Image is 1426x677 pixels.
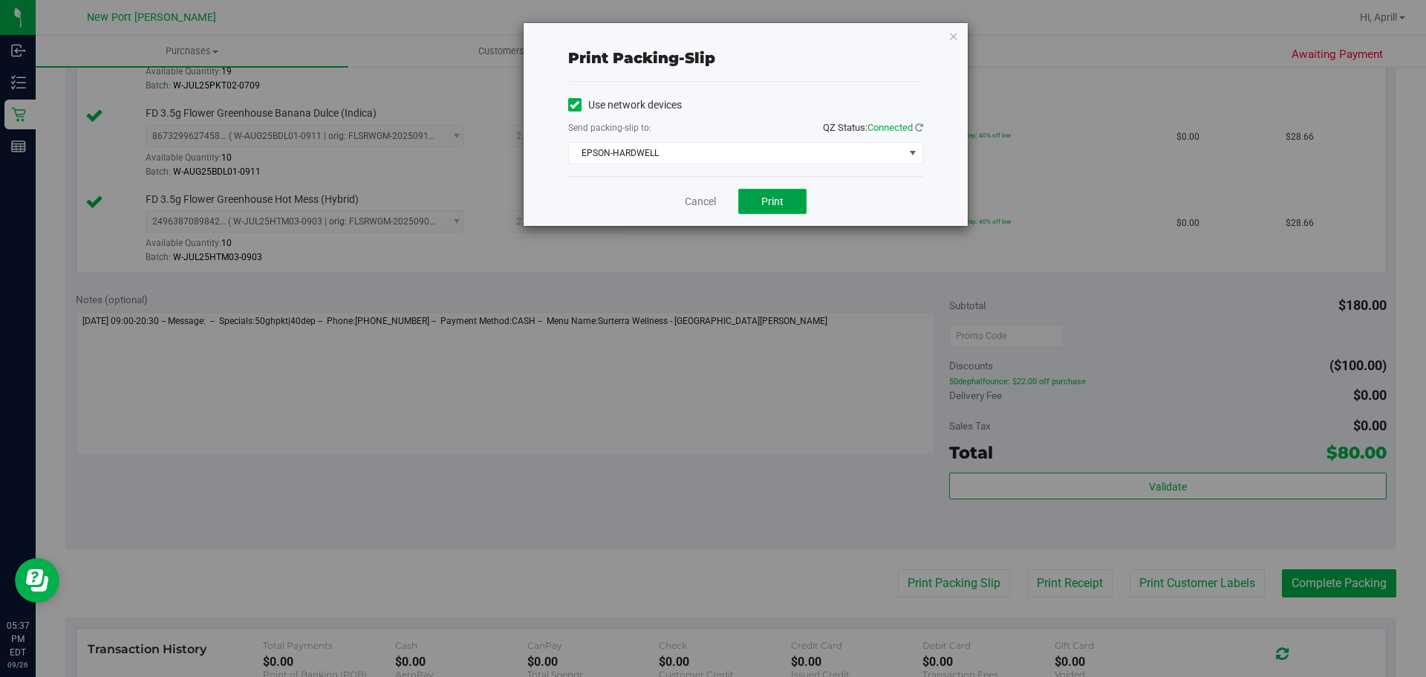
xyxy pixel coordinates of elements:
span: QZ Status: [823,122,923,133]
span: Connected [867,122,913,133]
label: Use network devices [568,97,682,113]
span: EPSON-HARDWELL [569,143,904,163]
label: Send packing-slip to: [568,121,651,135]
span: Print packing-slip [568,49,715,67]
span: select [903,143,922,163]
button: Print [738,189,807,214]
iframe: Resource center [15,558,59,603]
a: Cancel [685,194,716,210]
span: Print [761,195,784,207]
